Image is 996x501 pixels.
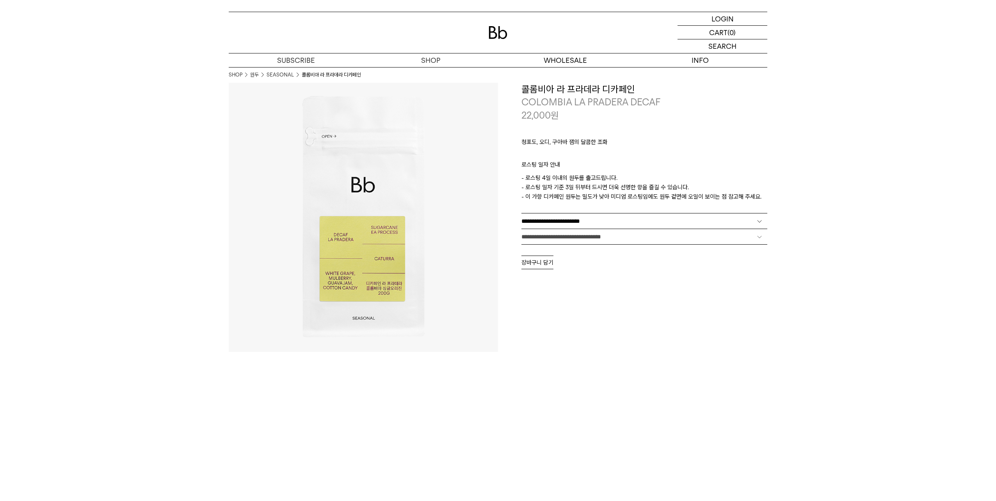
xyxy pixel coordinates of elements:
[521,173,767,201] p: - 로스팅 4일 이내의 원두를 출고드립니다. - 로스팅 일자 기준 3일 뒤부터 드시면 더욱 선명한 향을 즐길 수 있습니다. - 이 가향 디카페인 원두는 밀도가 낮아 미디엄 로...
[489,26,507,39] img: 로고
[521,83,767,96] h3: 콜롬비아 라 프라데라 디카페인
[521,137,767,151] p: 청포도, 오디, 구아바 잼의 달콤한 조화
[521,109,559,122] p: 22,000
[727,26,736,39] p: (0)
[521,96,767,109] p: COLOMBIA LA PRADERA DECAF
[363,53,498,67] a: SHOP
[521,151,767,160] p: ㅤ
[709,26,727,39] p: CART
[302,71,361,79] li: 콜롬비아 라 프라데라 디카페인
[551,110,559,121] span: 원
[678,12,767,26] a: LOGIN
[229,71,242,79] a: SHOP
[229,53,363,67] a: SUBSCRIBE
[633,53,767,67] p: INFO
[708,39,736,53] p: SEARCH
[678,26,767,39] a: CART (0)
[498,53,633,67] p: WHOLESALE
[521,160,767,173] p: 로스팅 일자 안내
[521,256,553,269] button: 장바구니 담기
[267,71,294,79] a: SEASONAL
[711,12,734,25] p: LOGIN
[229,83,498,352] img: 콜롬비아 라 프라데라 디카페인
[250,71,259,79] a: 원두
